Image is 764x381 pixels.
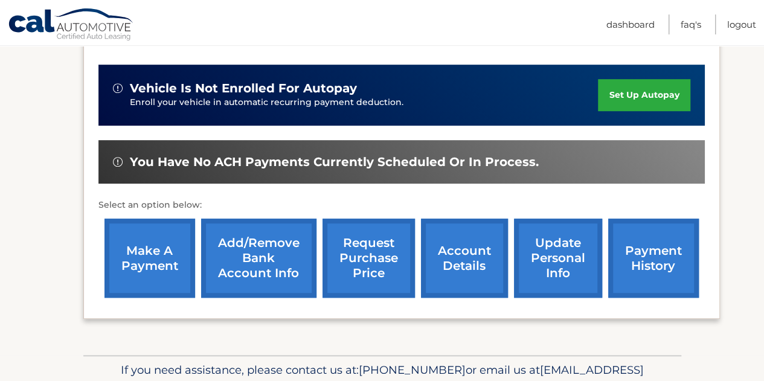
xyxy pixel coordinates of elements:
img: alert-white.svg [113,83,123,93]
a: Logout [727,14,756,34]
a: account details [421,219,508,298]
a: update personal info [514,219,602,298]
a: make a payment [104,219,195,298]
img: alert-white.svg [113,157,123,167]
a: FAQ's [681,14,701,34]
span: [PHONE_NUMBER] [359,363,466,377]
a: Cal Automotive [8,8,135,43]
a: payment history [608,219,699,298]
a: request purchase price [323,219,415,298]
a: set up autopay [598,79,690,111]
a: Add/Remove bank account info [201,219,316,298]
a: Dashboard [606,14,655,34]
p: Enroll your vehicle in automatic recurring payment deduction. [130,96,599,109]
span: vehicle is not enrolled for autopay [130,81,357,96]
p: Select an option below: [98,198,705,213]
span: You have no ACH payments currently scheduled or in process. [130,155,539,170]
